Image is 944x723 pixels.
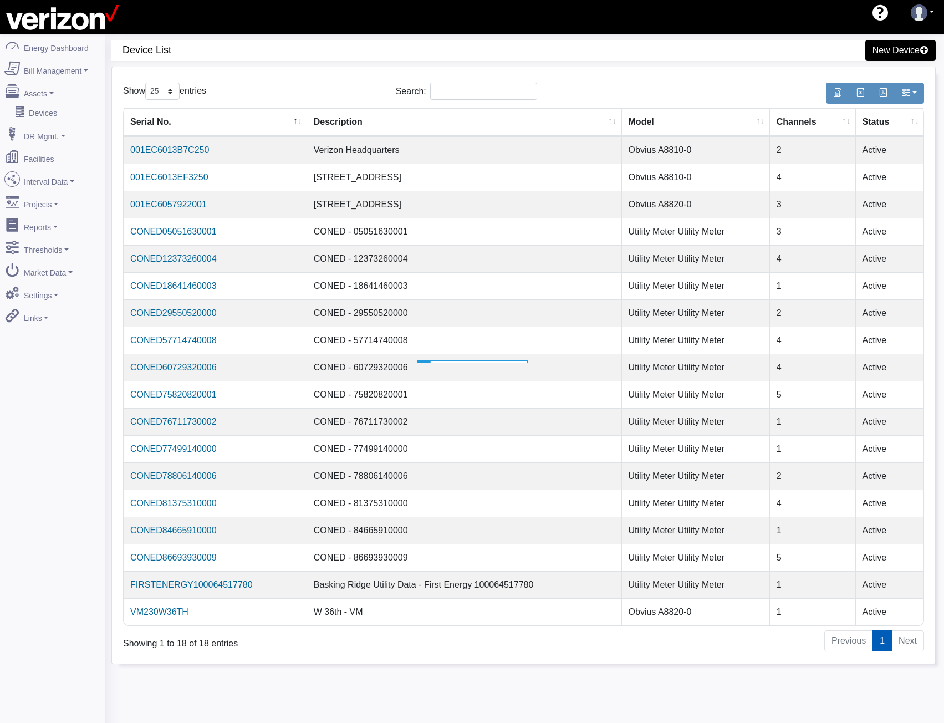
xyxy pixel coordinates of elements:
td: 2 [770,136,856,164]
td: CONED - 86693930009 [307,544,622,571]
td: Active [856,598,923,625]
td: Utility Meter Utility Meter [622,381,770,408]
a: 1 [872,630,892,651]
td: Active [856,435,923,462]
td: Utility Meter Utility Meter [622,299,770,327]
a: CONED76711730002 [130,417,217,426]
td: 1 [770,272,856,299]
a: CONED77499140000 [130,444,217,454]
td: 1 [770,598,856,625]
td: 4 [770,245,856,272]
a: CONED86693930009 [130,553,217,562]
td: Active [856,136,923,164]
td: 1 [770,435,856,462]
button: Export to Excel [849,83,872,104]
td: Active [856,218,923,245]
a: VM230W36TH [130,607,188,617]
td: 1 [770,571,856,598]
td: 5 [770,381,856,408]
a: CONED78806140006 [130,471,217,481]
td: Utility Meter Utility Meter [622,354,770,381]
td: Utility Meter Utility Meter [622,327,770,354]
th: Model : activate to sort column ascending [622,108,770,136]
td: CONED - 12373260004 [307,245,622,272]
td: Verizon Headquarters [307,136,622,164]
a: CONED57714740008 [130,335,217,345]
td: Utility Meter Utility Meter [622,435,770,462]
td: 1 [770,517,856,544]
a: CONED18641460003 [130,281,217,291]
select: Showentries [145,83,180,100]
td: Basking Ridge Utility Data - First Energy 100064517780 [307,571,622,598]
td: CONED - 60729320006 [307,354,622,381]
td: Obvius A8810-0 [622,136,770,164]
td: CONED - 05051630001 [307,218,622,245]
a: CONED29550520000 [130,308,217,318]
td: Active [856,272,923,299]
div: Showing 1 to 18 of 18 entries [123,629,447,650]
td: Active [856,245,923,272]
a: FIRSTENERGY100064517780 [130,580,253,589]
span: Device List [123,40,529,60]
td: [STREET_ADDRESS] [307,164,622,191]
th: Channels : activate to sort column ascending [770,108,856,136]
td: Active [856,571,923,598]
td: Active [856,517,923,544]
td: Active [856,299,923,327]
td: 4 [770,164,856,191]
td: CONED - 81375310000 [307,490,622,517]
td: 4 [770,327,856,354]
td: Utility Meter Utility Meter [622,544,770,571]
td: [STREET_ADDRESS] [307,191,622,218]
button: Show/Hide Columns [894,83,924,104]
a: 001EC6013EF3250 [130,172,208,182]
td: Active [856,191,923,218]
a: CONED75820820001 [130,390,217,399]
td: Utility Meter Utility Meter [622,408,770,435]
td: 4 [770,490,856,517]
td: CONED - 75820820001 [307,381,622,408]
td: W 36th - VM [307,598,622,625]
a: 001EC6057922001 [130,200,207,209]
td: Utility Meter Utility Meter [622,517,770,544]
td: Active [856,381,923,408]
input: Search: [430,83,537,100]
td: Utility Meter Utility Meter [622,218,770,245]
td: Utility Meter Utility Meter [622,245,770,272]
td: Obvius A8810-0 [622,164,770,191]
td: 2 [770,299,856,327]
a: CONED60729320006 [130,363,217,372]
th: Serial No. : activate to sort column descending [124,108,307,136]
label: Show entries [123,83,206,100]
td: Active [856,544,923,571]
td: CONED - 84665910000 [307,517,622,544]
td: 1 [770,408,856,435]
td: Active [856,490,923,517]
td: Utility Meter Utility Meter [622,272,770,299]
td: Active [856,327,923,354]
td: CONED - 57714740008 [307,327,622,354]
a: CONED12373260004 [130,254,217,263]
td: Utility Meter Utility Meter [622,571,770,598]
td: Active [856,354,923,381]
a: CONED81375310000 [130,498,217,508]
td: 4 [770,354,856,381]
td: Active [856,164,923,191]
td: CONED - 78806140006 [307,462,622,490]
td: 3 [770,218,856,245]
td: CONED - 77499140000 [307,435,622,462]
label: Search: [396,83,537,100]
td: 2 [770,462,856,490]
img: user-3.svg [911,4,927,21]
a: New Device [865,40,936,61]
td: Utility Meter Utility Meter [622,490,770,517]
button: Copy to clipboard [826,83,849,104]
a: CONED05051630001 [130,227,217,236]
td: Obvius A8820-0 [622,598,770,625]
th: Status : activate to sort column ascending [856,108,923,136]
td: CONED - 76711730002 [307,408,622,435]
th: Description : activate to sort column ascending [307,108,622,136]
td: Utility Meter Utility Meter [622,462,770,490]
td: 3 [770,191,856,218]
a: 001EC6013B7C250 [130,145,209,155]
